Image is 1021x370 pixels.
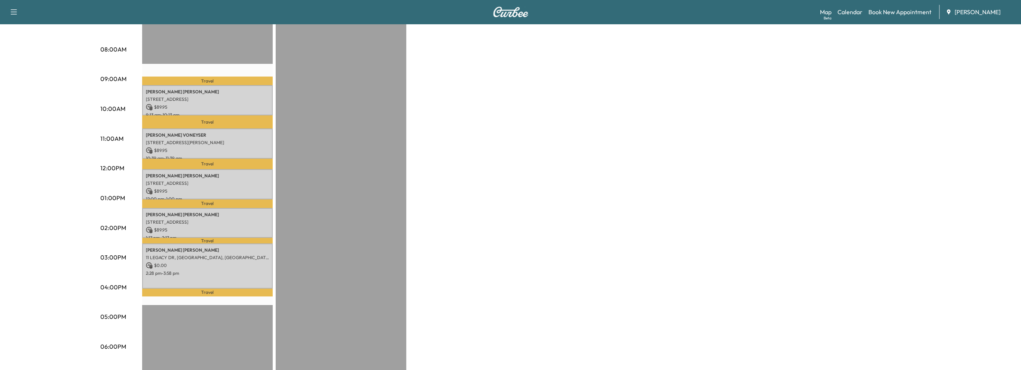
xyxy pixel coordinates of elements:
[100,283,126,292] p: 04:00PM
[146,132,269,138] p: [PERSON_NAME] VONEYSER
[146,270,269,276] p: 2:28 pm - 3:58 pm
[146,155,269,161] p: 10:39 am - 11:39 am
[142,238,273,243] p: Travel
[837,7,862,16] a: Calendar
[146,89,269,95] p: [PERSON_NAME] [PERSON_NAME]
[493,7,529,17] img: Curbee Logo
[146,96,269,102] p: [STREET_ADDRESS]
[100,193,125,202] p: 01:00PM
[142,159,273,169] p: Travel
[100,312,126,321] p: 05:00PM
[146,180,269,186] p: [STREET_ADDRESS]
[146,104,269,111] p: $ 89.95
[868,7,931,16] a: Book New Appointment
[100,104,125,113] p: 10:00AM
[146,212,269,218] p: [PERSON_NAME] [PERSON_NAME]
[820,7,831,16] a: MapBeta
[100,74,126,83] p: 09:00AM
[146,262,269,269] p: $ 0.00
[100,45,126,54] p: 08:00AM
[146,173,269,179] p: [PERSON_NAME] [PERSON_NAME]
[146,147,269,154] p: $ 89.95
[142,199,273,208] p: Travel
[100,253,126,262] p: 03:00PM
[142,77,273,85] p: Travel
[955,7,1000,16] span: [PERSON_NAME]
[146,219,269,225] p: [STREET_ADDRESS]
[100,342,126,351] p: 06:00PM
[146,235,269,241] p: 1:17 pm - 2:17 pm
[146,188,269,195] p: $ 89.95
[142,289,273,296] p: Travel
[146,247,269,253] p: [PERSON_NAME] [PERSON_NAME]
[146,140,269,146] p: [STREET_ADDRESS][PERSON_NAME]
[142,115,273,128] p: Travel
[100,223,126,232] p: 02:00PM
[146,227,269,233] p: $ 89.95
[100,134,123,143] p: 11:00AM
[100,164,124,172] p: 12:00PM
[824,15,831,21] div: Beta
[146,196,269,202] p: 12:00 pm - 1:00 pm
[146,112,269,118] p: 9:13 am - 10:13 am
[146,255,269,261] p: 11 LEGACY DR, [GEOGRAPHIC_DATA], [GEOGRAPHIC_DATA], [GEOGRAPHIC_DATA]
